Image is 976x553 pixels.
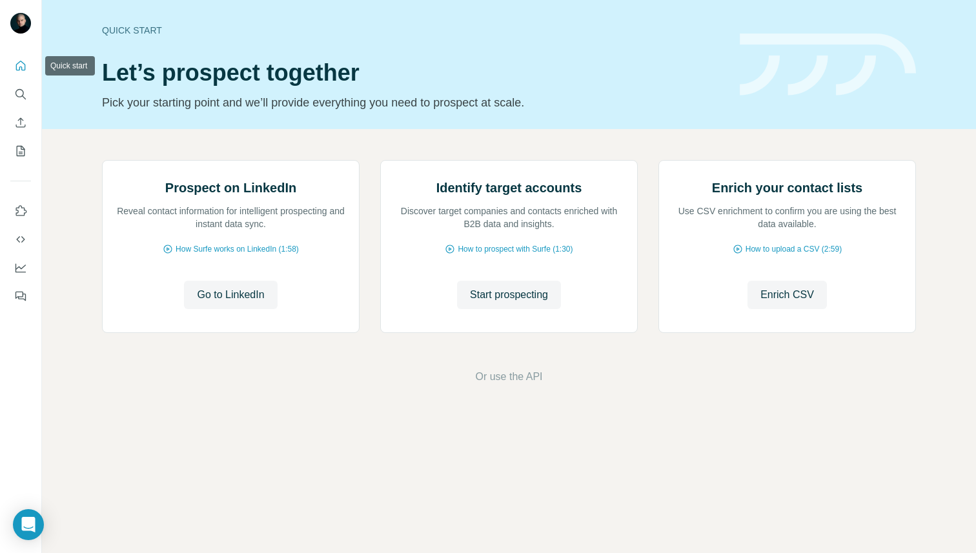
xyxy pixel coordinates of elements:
[436,179,582,197] h2: Identify target accounts
[457,281,561,309] button: Start prospecting
[10,285,31,308] button: Feedback
[458,243,573,255] span: How to prospect with Surfe (1:30)
[747,281,827,309] button: Enrich CSV
[746,243,842,255] span: How to upload a CSV (2:59)
[10,199,31,223] button: Use Surfe on LinkedIn
[184,281,277,309] button: Go to LinkedIn
[740,34,916,96] img: banner
[102,94,724,112] p: Pick your starting point and we’ll provide everything you need to prospect at scale.
[102,24,724,37] div: Quick start
[116,205,346,230] p: Reveal contact information for intelligent prospecting and instant data sync.
[760,287,814,303] span: Enrich CSV
[165,179,296,197] h2: Prospect on LinkedIn
[10,256,31,279] button: Dashboard
[176,243,299,255] span: How Surfe works on LinkedIn (1:58)
[197,287,264,303] span: Go to LinkedIn
[13,509,44,540] div: Open Intercom Messenger
[10,54,31,77] button: Quick start
[10,13,31,34] img: Avatar
[102,60,724,86] h1: Let’s prospect together
[10,139,31,163] button: My lists
[10,83,31,106] button: Search
[470,287,548,303] span: Start prospecting
[475,369,542,385] button: Or use the API
[712,179,862,197] h2: Enrich your contact lists
[672,205,902,230] p: Use CSV enrichment to confirm you are using the best data available.
[394,205,624,230] p: Discover target companies and contacts enriched with B2B data and insights.
[10,228,31,251] button: Use Surfe API
[10,111,31,134] button: Enrich CSV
